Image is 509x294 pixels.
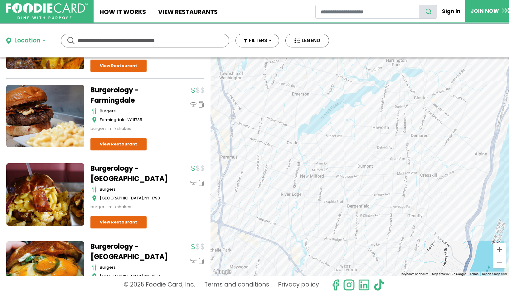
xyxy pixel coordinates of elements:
[419,5,437,19] button: search
[100,117,126,123] span: Farmingdale
[150,195,160,201] span: 11790
[133,117,142,123] span: 11735
[373,279,385,291] img: tiktok.svg
[90,163,168,184] a: Burgerology - [GEOGRAPHIC_DATA]
[437,4,466,18] a: Sign In
[100,264,168,271] div: burgers
[6,36,45,45] button: Location
[92,273,97,279] img: map_icon.svg
[198,180,204,186] img: pickup_icon.svg
[285,34,329,47] button: LEGEND
[100,108,168,114] div: burgers
[190,258,196,264] img: dinein_icon.svg
[100,117,168,123] div: ,
[90,216,147,228] a: View Restaurant
[330,279,342,291] svg: check us out on facebook
[204,279,269,291] a: Terms and conditions
[90,85,168,105] a: Burgerology - Farmingdale
[100,186,168,193] div: burgers
[493,256,506,268] button: Zoom out
[6,3,88,20] img: FoodieCard; Eat, Drink, Save, Donate
[100,273,168,279] div: ,
[315,5,419,19] input: restaurant search
[92,108,97,114] img: cutlery_icon.svg
[198,101,204,108] img: pickup_icon.svg
[470,272,478,276] a: Terms
[190,101,196,108] img: dinein_icon.svg
[278,279,319,291] a: Privacy policy
[100,195,143,201] span: [GEOGRAPHIC_DATA]
[92,264,97,271] img: cutlery_icon.svg
[90,125,168,132] div: burgers, milkshakes
[100,273,143,279] span: [GEOGRAPHIC_DATA]
[92,117,97,123] img: map_icon.svg
[198,258,204,264] img: pickup_icon.svg
[482,272,507,276] a: Report a map error
[190,180,196,186] img: dinein_icon.svg
[401,272,428,276] button: Keyboard shortcuts
[90,60,147,72] a: View Restaurant
[144,273,149,279] span: NY
[144,195,149,201] span: NY
[124,279,195,291] p: © 2025 Foodie Card, Inc.
[90,138,147,150] a: View Restaurant
[100,195,168,201] div: ,
[150,273,160,279] span: 11570
[432,272,466,276] span: Map data ©2025 Google
[90,241,168,262] a: Burgerology - [GEOGRAPHIC_DATA]
[212,268,233,276] img: Google
[493,243,506,256] button: Zoom in
[127,117,132,123] span: NY
[14,36,40,45] div: Location
[92,195,97,201] img: map_icon.svg
[90,204,168,210] div: burgers, milkshakes
[358,279,370,291] img: linkedin.svg
[212,268,233,276] a: Open this area in Google Maps (opens a new window)
[235,34,279,47] button: FILTERS
[92,186,97,193] img: cutlery_icon.svg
